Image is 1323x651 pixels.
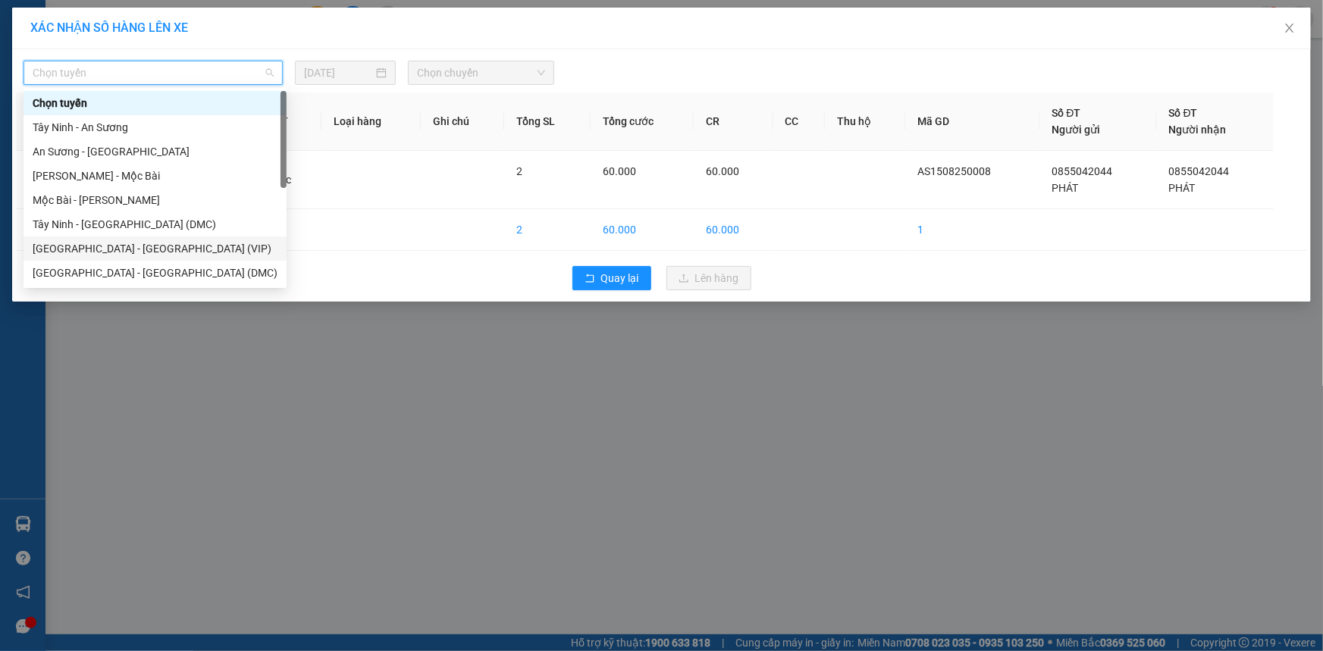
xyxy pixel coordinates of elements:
div: Mộc Bài - [PERSON_NAME] [33,192,277,208]
span: 0855042044 [1052,165,1113,177]
th: ĐVT [255,92,321,151]
span: Người gửi [1052,124,1101,136]
td: 60.000 [694,209,773,251]
div: Mộc Bài - Hồ Chí Minh [24,188,287,212]
div: Sài Gòn - Tây Ninh (DMC) [24,261,287,285]
td: 2 [504,209,591,251]
span: 0855042044 [1169,165,1230,177]
div: Tây Ninh - [GEOGRAPHIC_DATA] (DMC) [33,216,277,233]
div: Sài Gòn - Tây Ninh (VIP) [24,236,287,261]
div: [GEOGRAPHIC_DATA] - [GEOGRAPHIC_DATA] (VIP) [33,240,277,257]
button: uploadLên hàng [666,266,751,290]
button: rollbackQuay lại [572,266,651,290]
span: close [1284,22,1296,34]
div: An Sương - Tây Ninh [24,139,287,164]
td: Khác [255,151,321,209]
div: [GEOGRAPHIC_DATA] - [GEOGRAPHIC_DATA] (DMC) [33,264,277,281]
div: Tây Ninh - An Sương [33,119,277,136]
th: STT [16,92,77,151]
span: PHÁT [1052,182,1079,194]
span: 2 [516,165,522,177]
div: Chọn tuyến [33,95,277,111]
span: 60.000 [706,165,739,177]
button: Close [1268,8,1311,50]
div: Tây Ninh - An Sương [24,115,287,139]
th: Tổng SL [504,92,591,151]
th: Tổng cước [591,92,694,151]
td: 1 [16,151,77,209]
td: 1 [905,209,1039,251]
span: AS1508250008 [917,165,991,177]
td: 60.000 [591,209,694,251]
span: Chọn chuyến [417,61,545,84]
th: Thu hộ [825,92,905,151]
div: Tây Ninh - Sài Gòn (DMC) [24,212,287,236]
div: Hồ Chí Minh - Mộc Bài [24,164,287,188]
div: An Sương - [GEOGRAPHIC_DATA] [33,143,277,160]
span: Số ĐT [1169,107,1198,119]
th: CC [773,92,826,151]
span: rollback [585,273,595,285]
th: Mã GD [905,92,1039,151]
span: Quay lại [601,270,639,286]
span: Người nhận [1169,124,1227,136]
span: Chọn tuyến [33,61,274,84]
div: Chọn tuyến [24,91,287,115]
th: CR [694,92,773,151]
span: PHÁT [1169,182,1196,194]
input: 15/08/2025 [304,64,373,81]
span: Số ĐT [1052,107,1081,119]
th: Loại hàng [321,92,421,151]
span: 60.000 [603,165,636,177]
div: [PERSON_NAME] - Mộc Bài [33,167,277,184]
span: XÁC NHẬN SỐ HÀNG LÊN XE [30,20,188,35]
th: Ghi chú [421,92,504,151]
